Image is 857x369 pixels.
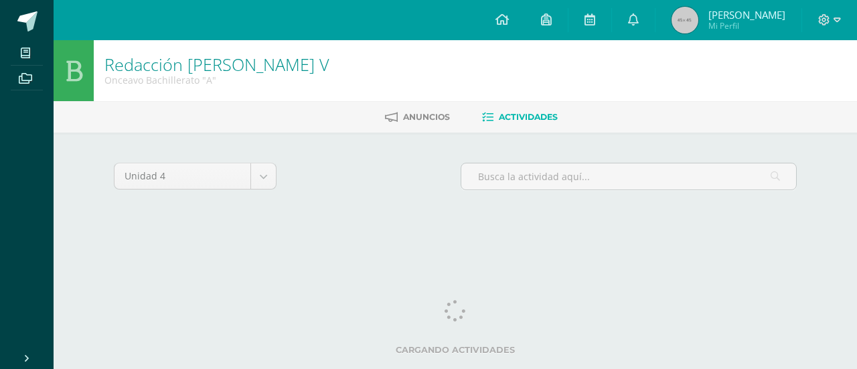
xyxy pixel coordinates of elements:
[461,163,796,190] input: Busca la actividad aquí...
[104,55,329,74] h1: Redacción Bach V
[104,53,329,76] a: Redacción [PERSON_NAME] V
[114,163,276,189] a: Unidad 4
[104,74,329,86] div: Onceavo Bachillerato 'A'
[708,8,785,21] span: [PERSON_NAME]
[385,106,450,128] a: Anuncios
[125,163,240,189] span: Unidad 4
[672,7,698,33] img: 45x45
[482,106,558,128] a: Actividades
[403,112,450,122] span: Anuncios
[708,20,785,31] span: Mi Perfil
[499,112,558,122] span: Actividades
[114,345,797,355] label: Cargando actividades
